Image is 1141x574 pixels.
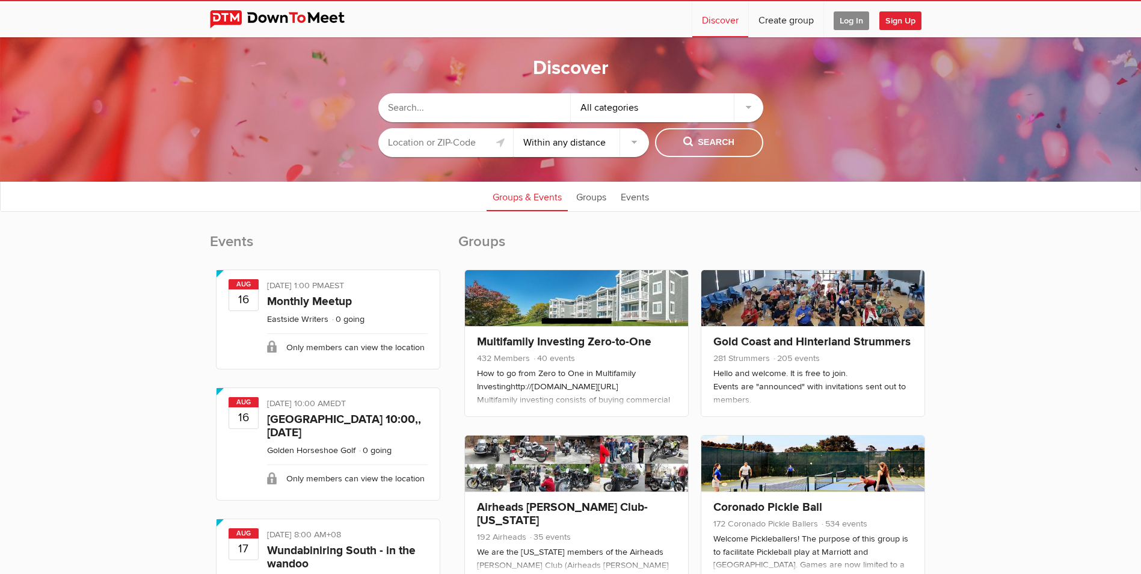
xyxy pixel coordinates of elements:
input: Search... [378,93,571,122]
span: 205 events [772,353,820,363]
span: Search [683,136,734,149]
a: Coronado Pickle Ball [713,500,822,514]
span: Aug [229,279,259,289]
input: Location or ZIP-Code [378,128,514,157]
span: 192 Airheads [477,532,526,542]
span: Etc/GMT-8 [327,529,341,540]
div: [DATE] 10:00 AM [267,397,428,413]
span: 534 events [820,519,867,529]
div: Only members can view the location [267,464,428,492]
a: [GEOGRAPHIC_DATA] 10:00,, [DATE] [267,412,421,440]
h1: Discover [533,56,609,81]
b: 16 [229,289,258,310]
b: 16 [229,407,258,428]
div: [DATE] 8:00 AM [267,528,428,544]
span: 35 events [529,532,571,542]
li: 0 going [358,445,392,455]
a: Eastside Writers [267,314,328,324]
span: 281 Strummers [713,353,770,363]
div: Only members can view the location [267,333,428,360]
span: Sign Up [879,11,921,30]
button: Search [655,128,763,157]
a: Sign Up [879,1,931,37]
a: Discover [692,1,748,37]
a: Airheads [PERSON_NAME] Club-[US_STATE] [477,500,648,528]
span: 172 Coronado Pickle Ballers [713,519,818,529]
span: 40 events [532,353,575,363]
li: 0 going [331,314,364,324]
a: Gold Coast and Hinterland Strummers [713,335,911,349]
span: Aug [229,397,259,407]
div: [DATE] 1:00 PM [267,279,428,295]
span: Aug [229,528,259,539]
h2: Events [210,232,446,264]
a: Create group [749,1,823,37]
a: Golden Horseshoe Golf [267,445,355,455]
a: Log In [824,1,879,37]
a: Groups [570,181,612,211]
a: Monthly Meetup [267,294,352,309]
a: Events [615,181,655,211]
span: 432 Members [477,353,530,363]
a: Groups & Events [487,181,568,211]
span: Australia/Sydney [324,280,344,291]
a: Multifamily Investing Zero-to-One [477,335,651,349]
b: 17 [229,538,258,560]
div: All categories [571,93,763,122]
a: Wundabiniring South - in the wandoo [267,543,416,571]
span: Log In [834,11,869,30]
img: DownToMeet [210,10,363,28]
h2: Groups [458,232,932,264]
span: America/Toronto [330,398,346,409]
